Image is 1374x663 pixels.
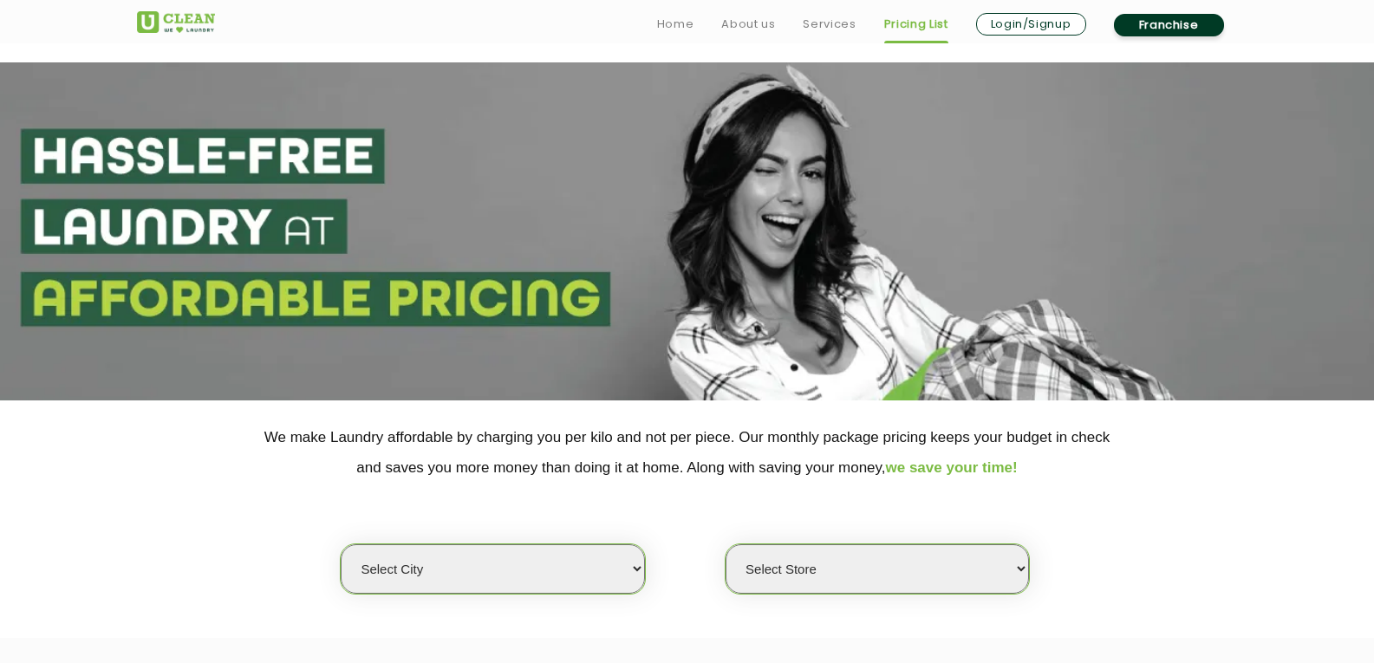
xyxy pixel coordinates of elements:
a: Services [803,14,856,35]
a: Login/Signup [976,13,1086,36]
a: About us [721,14,775,35]
a: Pricing List [884,14,948,35]
a: Home [657,14,694,35]
a: Franchise [1114,14,1224,36]
img: UClean Laundry and Dry Cleaning [137,11,215,33]
p: We make Laundry affordable by charging you per kilo and not per piece. Our monthly package pricin... [137,422,1238,483]
span: we save your time! [886,459,1018,476]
